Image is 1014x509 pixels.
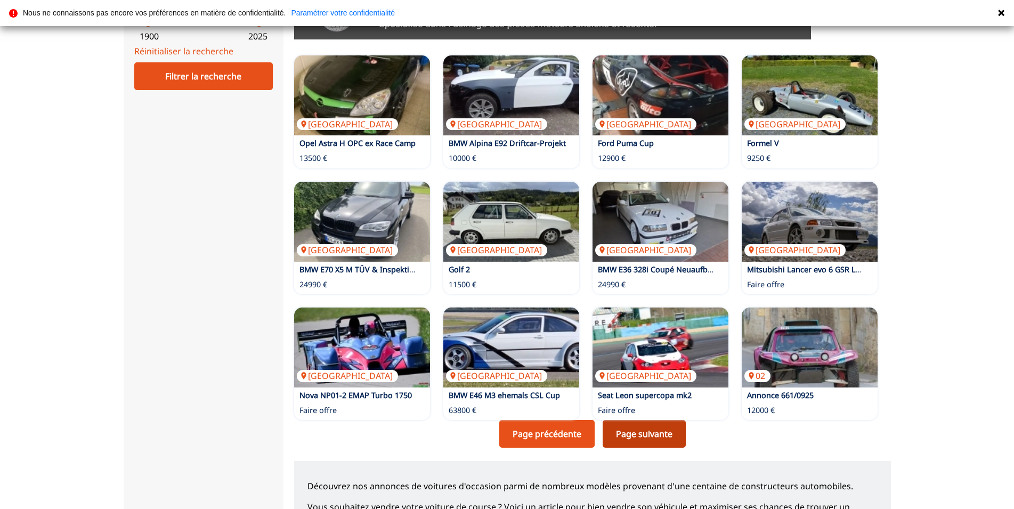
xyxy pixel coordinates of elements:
p: [GEOGRAPHIC_DATA] [744,244,846,256]
a: Golf 2 [449,264,470,274]
a: Mitsubishi Lancer evo 6 GSR LHD[GEOGRAPHIC_DATA] [742,182,878,262]
a: BMW Alpina E92 Driftcar-Projekt[GEOGRAPHIC_DATA] [443,55,579,135]
p: [GEOGRAPHIC_DATA] [595,244,696,256]
a: Nova NP01-2 EMAP Turbo 1750 [299,390,412,400]
p: 24990 € [299,279,327,290]
a: Nova NP01-2 EMAP Turbo 1750[GEOGRAPHIC_DATA] [294,308,430,387]
img: Nova NP01-2 EMAP Turbo 1750 [294,308,430,387]
p: [GEOGRAPHIC_DATA] [446,370,547,382]
img: Golf 2 [443,182,579,262]
a: BMW Alpina E92 Driftcar-Projekt [449,138,566,148]
a: Annonce 661/0925 [747,390,814,400]
a: BMW E46 M3 ehemals CSL Cup[GEOGRAPHIC_DATA] [443,308,579,387]
p: Nous ne connaissons pas encore vos préférences en matière de confidentialité. [23,9,286,17]
p: [GEOGRAPHIC_DATA] [446,244,547,256]
p: [GEOGRAPHIC_DATA] [297,118,398,130]
a: Réinitialiser la recherche [134,45,233,57]
p: [GEOGRAPHIC_DATA] [446,118,547,130]
a: Seat Leon supercopa mk2 [598,390,692,400]
p: Faire offre [747,279,784,290]
img: BMW E36 328i Coupé Neuaufbau DMSB Wagenpass OMP Zelle [593,182,728,262]
img: Opel Astra H OPC ex Race Camp [294,55,430,135]
a: Ford Puma Cup[GEOGRAPHIC_DATA] [593,55,728,135]
a: Page suivante [603,420,686,448]
img: Seat Leon supercopa mk2 [593,308,728,387]
a: BMW E36 328i Coupé Neuaufbau DMSB Wagenpass OMP Zelle [598,264,823,274]
img: Mitsubishi Lancer evo 6 GSR LHD [742,182,878,262]
a: Paramétrer votre confidentialité [291,9,395,17]
a: Opel Astra H OPC ex Race Camp[GEOGRAPHIC_DATA] [294,55,430,135]
a: Golf 2[GEOGRAPHIC_DATA] [443,182,579,262]
img: Annonce 661/0925 [742,308,878,387]
p: 11500 € [449,279,476,290]
p: 63800 € [449,405,476,416]
p: 24990 € [598,279,626,290]
p: [GEOGRAPHIC_DATA] [297,244,398,256]
p: [GEOGRAPHIC_DATA] [297,370,398,382]
p: Découvrez nos annonces de voitures d'occasion parmi de nombreux modèles provenant d'une centaine ... [307,480,878,492]
p: 12900 € [598,153,626,164]
a: Formel V[GEOGRAPHIC_DATA] [742,55,878,135]
p: 12000 € [747,405,775,416]
img: BMW E70 X5 M TÜV & Inspektion Neu TOP 693 PS [294,182,430,262]
a: Formel V [747,138,779,148]
a: BMW E70 X5 M TÜV & Inspektion Neu TOP 693 PS [299,264,479,274]
img: BMW E46 M3 ehemals CSL Cup [443,308,579,387]
p: [GEOGRAPHIC_DATA] [744,118,846,130]
a: Opel Astra H OPC ex Race Camp [299,138,416,148]
img: Ford Puma Cup [593,55,728,135]
img: Formel V [742,55,878,135]
p: 9250 € [747,153,770,164]
p: [GEOGRAPHIC_DATA] [595,370,696,382]
a: Ford Puma Cup [598,138,654,148]
p: 13500 € [299,153,327,164]
div: Filtrer la recherche [134,62,273,90]
a: Page précédente [499,420,595,448]
p: [GEOGRAPHIC_DATA] [595,118,696,130]
a: BMW E46 M3 ehemals CSL Cup [449,390,560,400]
p: 2025 [248,30,267,42]
p: 10000 € [449,153,476,164]
a: BMW E70 X5 M TÜV & Inspektion Neu TOP 693 PS[GEOGRAPHIC_DATA] [294,182,430,262]
img: BMW Alpina E92 Driftcar-Projekt [443,55,579,135]
a: BMW E36 328i Coupé Neuaufbau DMSB Wagenpass OMP Zelle[GEOGRAPHIC_DATA] [593,182,728,262]
p: Faire offre [299,405,337,416]
a: Annonce 661/092502 [742,308,878,387]
p: 1900 [140,30,159,42]
p: Faire offre [598,405,635,416]
p: 02 [744,370,770,382]
a: Mitsubishi Lancer evo 6 GSR LHD [747,264,867,274]
a: Seat Leon supercopa mk2[GEOGRAPHIC_DATA] [593,308,728,387]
